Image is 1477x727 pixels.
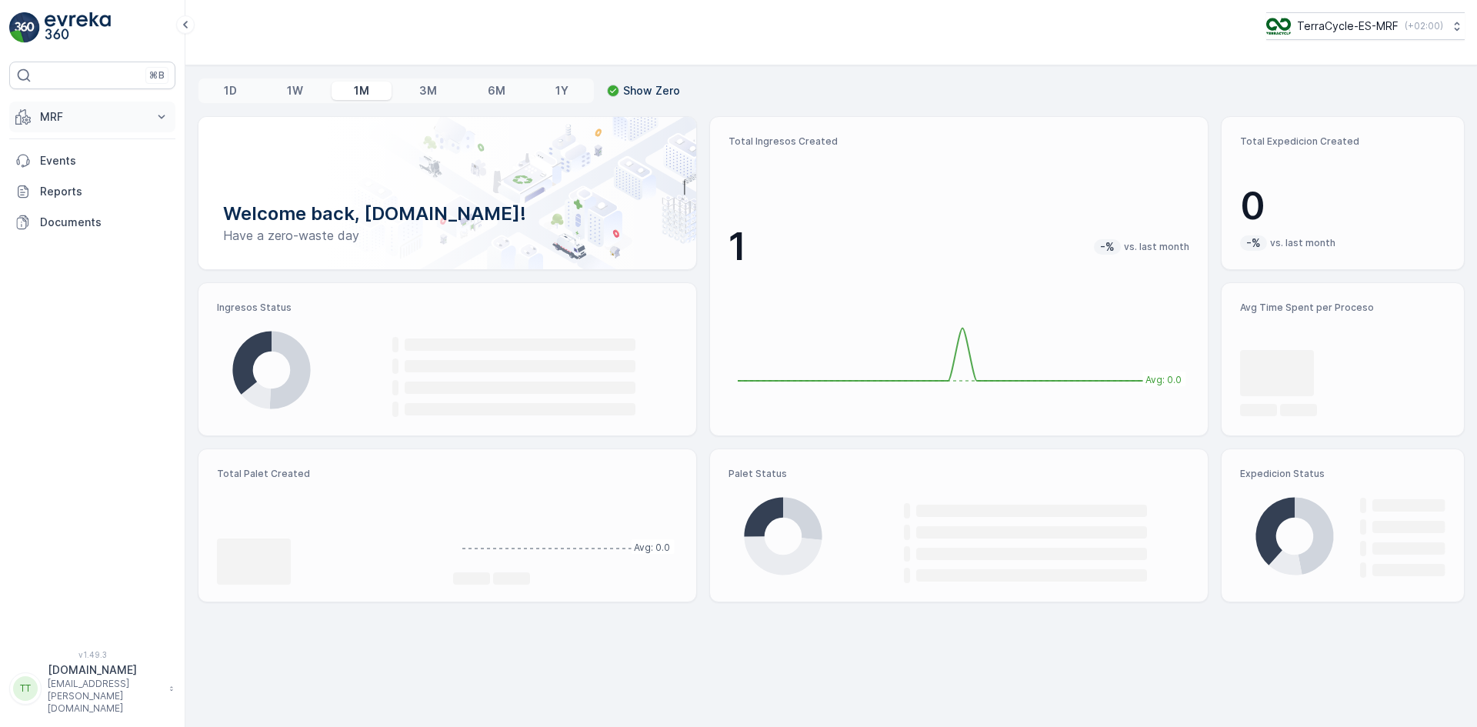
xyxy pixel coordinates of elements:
p: Total Expedicion Created [1240,135,1445,148]
p: -% [1245,235,1262,251]
p: TerraCycle-ES-MRF [1297,18,1399,34]
p: vs. last month [1124,241,1189,253]
p: ⌘B [149,69,165,82]
p: Total Ingresos Created [728,135,1189,148]
a: Documents [9,207,175,238]
p: Reports [40,184,169,199]
p: 1 [728,224,746,270]
button: TT[DOMAIN_NAME][EMAIL_ADDRESS][PERSON_NAME][DOMAIN_NAME] [9,662,175,715]
p: MRF [40,109,145,125]
p: 1W [287,83,303,98]
p: Welcome back, [DOMAIN_NAME]! [223,202,672,226]
a: Events [9,145,175,176]
p: 1Y [555,83,568,98]
img: logo_light-DOdMpM7g.png [45,12,111,43]
p: -% [1099,239,1116,255]
button: MRF [9,102,175,132]
p: 1M [354,83,369,98]
button: TerraCycle-ES-MRF(+02:00) [1266,12,1465,40]
p: [DOMAIN_NAME] [48,662,162,678]
p: Total Palet Created [217,468,441,480]
div: TT [13,676,38,701]
p: 0 [1240,183,1445,229]
p: Documents [40,215,169,230]
p: 1D [224,83,237,98]
p: Events [40,153,169,168]
p: 6M [488,83,505,98]
p: Expedicion Status [1240,468,1445,480]
a: Reports [9,176,175,207]
img: TC_mwK4AaT.png [1266,18,1291,35]
p: Show Zero [623,83,680,98]
p: ( +02:00 ) [1405,20,1443,32]
p: Avg Time Spent per Proceso [1240,302,1445,314]
p: Ingresos Status [217,302,678,314]
img: logo [9,12,40,43]
p: vs. last month [1270,237,1335,249]
p: 3M [419,83,437,98]
p: Have a zero-waste day [223,226,672,245]
span: v 1.49.3 [9,650,175,659]
p: [EMAIL_ADDRESS][PERSON_NAME][DOMAIN_NAME] [48,678,162,715]
p: Palet Status [728,468,1189,480]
